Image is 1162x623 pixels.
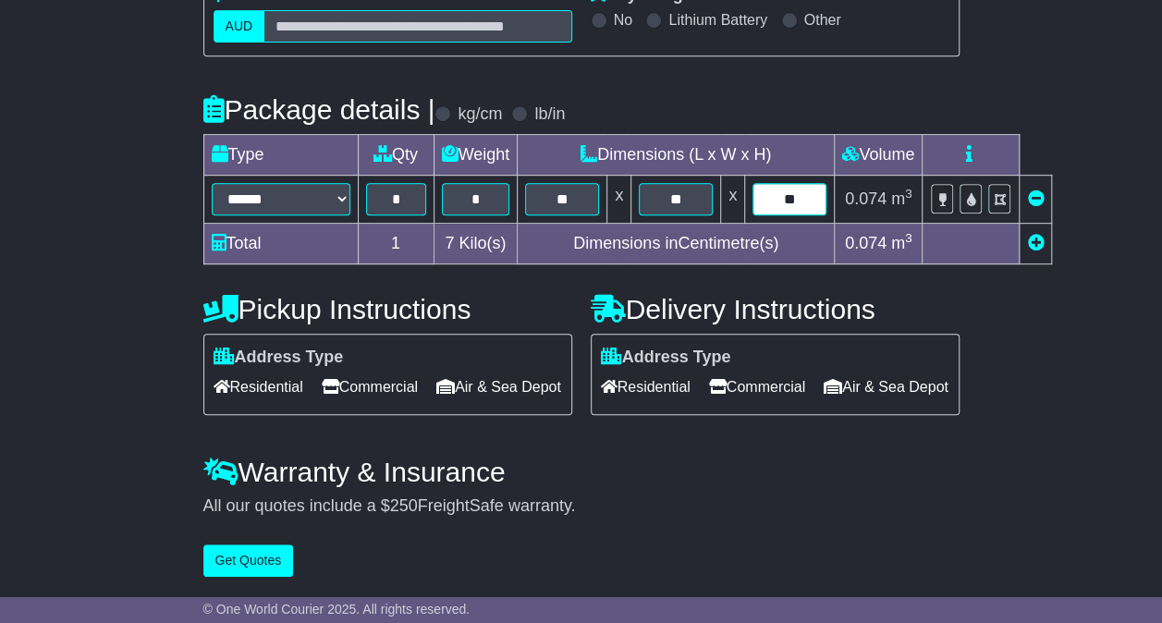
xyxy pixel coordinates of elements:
[214,348,344,368] label: Address Type
[214,10,265,43] label: AUD
[668,11,767,29] label: Lithium Battery
[203,457,960,487] h4: Warranty & Insurance
[203,544,294,577] button: Get Quotes
[358,224,434,264] td: 1
[203,496,960,517] div: All our quotes include a $ FreightSafe warranty.
[709,373,805,401] span: Commercial
[614,11,632,29] label: No
[601,348,731,368] label: Address Type
[601,373,691,401] span: Residential
[1027,234,1044,252] a: Add new item
[203,602,471,617] span: © One World Courier 2025. All rights reserved.
[1027,189,1044,208] a: Remove this item
[436,373,561,401] span: Air & Sea Depot
[322,373,418,401] span: Commercial
[824,373,948,401] span: Air & Sea Depot
[845,234,887,252] span: 0.074
[458,104,502,125] label: kg/cm
[607,176,631,224] td: x
[891,189,912,208] span: m
[203,135,358,176] td: Type
[905,187,912,201] sup: 3
[891,234,912,252] span: m
[445,234,454,252] span: 7
[534,104,565,125] label: lb/in
[390,496,418,515] span: 250
[203,94,435,125] h4: Package details |
[214,373,303,401] span: Residential
[203,294,572,324] h4: Pickup Instructions
[721,176,745,224] td: x
[905,231,912,245] sup: 3
[518,224,835,264] td: Dimensions in Centimetre(s)
[358,135,434,176] td: Qty
[804,11,841,29] label: Other
[434,224,518,264] td: Kilo(s)
[434,135,518,176] td: Weight
[518,135,835,176] td: Dimensions (L x W x H)
[845,189,887,208] span: 0.074
[591,294,960,324] h4: Delivery Instructions
[203,224,358,264] td: Total
[835,135,923,176] td: Volume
